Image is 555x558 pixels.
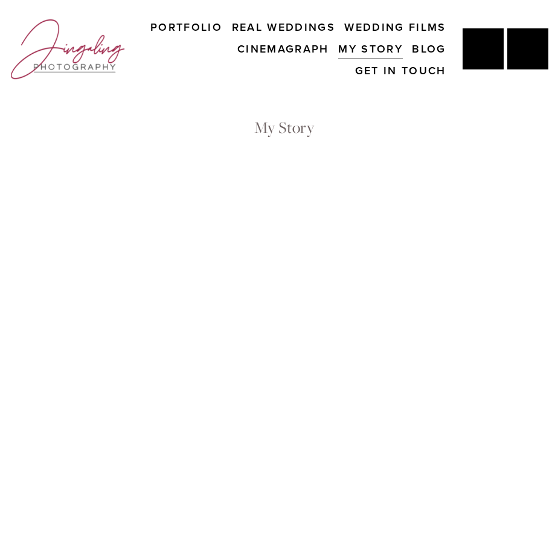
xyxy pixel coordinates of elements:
[412,39,446,60] a: Blog
[355,60,446,82] a: Get In Touch
[7,14,129,85] img: Jingaling Photography
[507,28,548,69] a: Instagram
[150,17,222,39] a: Portfolio
[463,28,504,69] a: Jing Yang
[344,17,446,39] a: Wedding Films
[232,17,335,39] a: Real Weddings
[338,39,403,60] a: My Story
[237,39,329,60] a: Cinemagraph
